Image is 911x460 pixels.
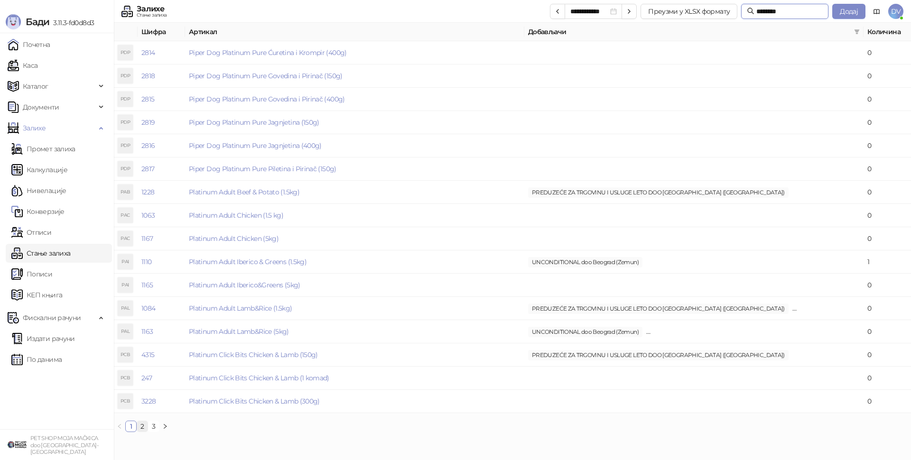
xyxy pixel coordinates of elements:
[185,134,524,157] td: Piper Dog Platinum Pure Jagnjetina (400g)
[125,421,137,432] li: 1
[138,23,185,41] th: Шифра
[185,227,524,250] td: Platinum Adult Chicken (5kg)
[189,281,300,289] a: Platinum Adult Iberico&Greens (5kg)
[49,18,94,27] span: 3.11.3-fd0d8d3
[11,160,67,179] a: Калкулације
[852,25,862,39] span: filter
[864,111,911,134] td: 0
[864,274,911,297] td: 0
[864,88,911,111] td: 0
[159,421,171,432] li: Следећа страна
[528,257,642,267] span: UNCONDITIONAL doo Beograd (Zemun)
[118,184,133,200] div: PAB
[840,7,858,16] span: Додај
[864,41,911,64] td: 0
[189,234,279,243] a: Platinum Adult Chicken (5kg)
[189,350,318,359] a: Platinum Click Bits Chicken & Lamb (150g)
[864,250,911,274] td: 1
[185,41,524,64] td: Piper Dog Platinum Pure Ćuretina i Krompir (400g)
[11,329,75,348] a: Издати рачуни
[864,64,911,88] td: 0
[118,115,133,130] div: PDP
[854,29,860,35] span: filter
[117,423,122,429] span: left
[185,320,524,343] td: Platinum Adult Lamb&Rice (5kg)
[141,281,153,289] a: 1165
[185,88,524,111] td: Piper Dog Platinum Pure Govedina i Pirinač (400g)
[141,48,155,57] a: 2814
[126,421,136,432] a: 1
[8,56,37,75] a: Каса
[118,324,133,339] div: PAL
[137,421,148,432] li: 2
[114,421,125,432] li: Претходна страна
[141,211,155,220] a: 1063
[118,394,133,409] div: PCB
[8,435,27,454] img: 64x64-companyLogo-9f44b8df-f022-41eb-b7d6-300ad218de09.png
[189,374,329,382] a: Platinum Click Bits Chicken & Lamb (1 komad)
[888,4,903,19] span: DV
[864,204,911,227] td: 0
[141,165,154,173] a: 2817
[6,14,21,29] img: Logo
[11,181,66,200] a: Нивелације
[149,421,159,432] a: 3
[118,45,133,60] div: PDP
[30,435,98,455] small: PET SHOP MOJA MAČKICA doo [GEOGRAPHIC_DATA]-[GEOGRAPHIC_DATA]
[11,265,52,284] a: Пописи
[792,304,907,314] span: UNCONDITIONAL doo Beograd (Zemun)
[864,23,911,41] th: Количина
[528,27,850,37] span: Добављачи
[11,139,75,158] a: Промет залиха
[118,347,133,362] div: PCB
[23,77,48,96] span: Каталог
[528,350,789,360] span: PREDUZEĆE ZA TRGOVINU I USLUGE LETO DOO [GEOGRAPHIC_DATA] ([GEOGRAPHIC_DATA])
[141,258,151,266] a: 1110
[185,274,524,297] td: Platinum Adult Iberico&Greens (5kg)
[185,181,524,204] td: Platinum Adult Beef & Potato (1.5kg)
[185,297,524,320] td: Platinum Adult Lamb&Rice (1.5kg)
[189,188,299,196] a: Platinum Adult Beef & Potato (1.5kg)
[641,4,737,19] button: Преузми у XLSX формату
[185,157,524,181] td: Piper Dog Platinum Pure Piletina i Pirinač (150g)
[141,374,152,382] a: 247
[185,204,524,227] td: Platinum Adult Chicken (1.5 kg)
[118,208,133,223] div: PAC
[189,48,347,57] a: Piper Dog Platinum Pure Ćuretina i Krompir (400g)
[11,202,65,221] a: Конверзије
[26,16,49,28] span: Бади
[185,390,524,413] td: Platinum Click Bits Chicken & Lamb (300g)
[189,95,345,103] a: Piper Dog Platinum Pure Govedina i Pirinač (400g)
[23,308,81,327] span: Фискални рачуни
[162,423,168,429] span: right
[141,234,153,243] a: 1167
[185,250,524,274] td: Platinum Adult Iberico & Greens (1.5kg)
[185,343,524,367] td: Platinum Click Bits Chicken & Lamb (150g)
[118,68,133,83] div: PDP
[118,138,133,153] div: PDP
[141,141,155,150] a: 2816
[141,118,155,127] a: 2819
[118,254,133,269] div: PAI
[189,327,289,336] a: Platinum Adult Lamb&Rice (5kg)
[189,165,336,173] a: Piper Dog Platinum Pure Piletina i Pirinač (150g)
[864,343,911,367] td: 0
[189,141,322,150] a: Piper Dog Platinum Pure Jagnjetina (400g)
[8,35,50,54] a: Почетна
[864,367,911,390] td: 0
[524,23,864,41] th: Добављачи
[646,327,907,337] span: PREDUZEĆE ZA TRGOVINU I USLUGE LETO DOO [GEOGRAPHIC_DATA] ([GEOGRAPHIC_DATA])
[159,421,171,432] button: right
[189,118,319,127] a: Piper Dog Platinum Pure Jagnjetina (150g)
[141,72,155,80] a: 2818
[141,95,154,103] a: 2815
[11,350,62,369] a: По данима
[141,327,153,336] a: 1163
[137,421,148,432] a: 2
[528,187,789,198] span: PREDUZEĆE ZA TRGOVINU I USLUGE LETO DOO [GEOGRAPHIC_DATA] ([GEOGRAPHIC_DATA])
[11,285,62,304] a: КЕП књига
[528,327,642,337] span: UNCONDITIONAL doo Beograd (Zemun)
[118,277,133,293] div: PAI
[118,301,133,316] div: PAL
